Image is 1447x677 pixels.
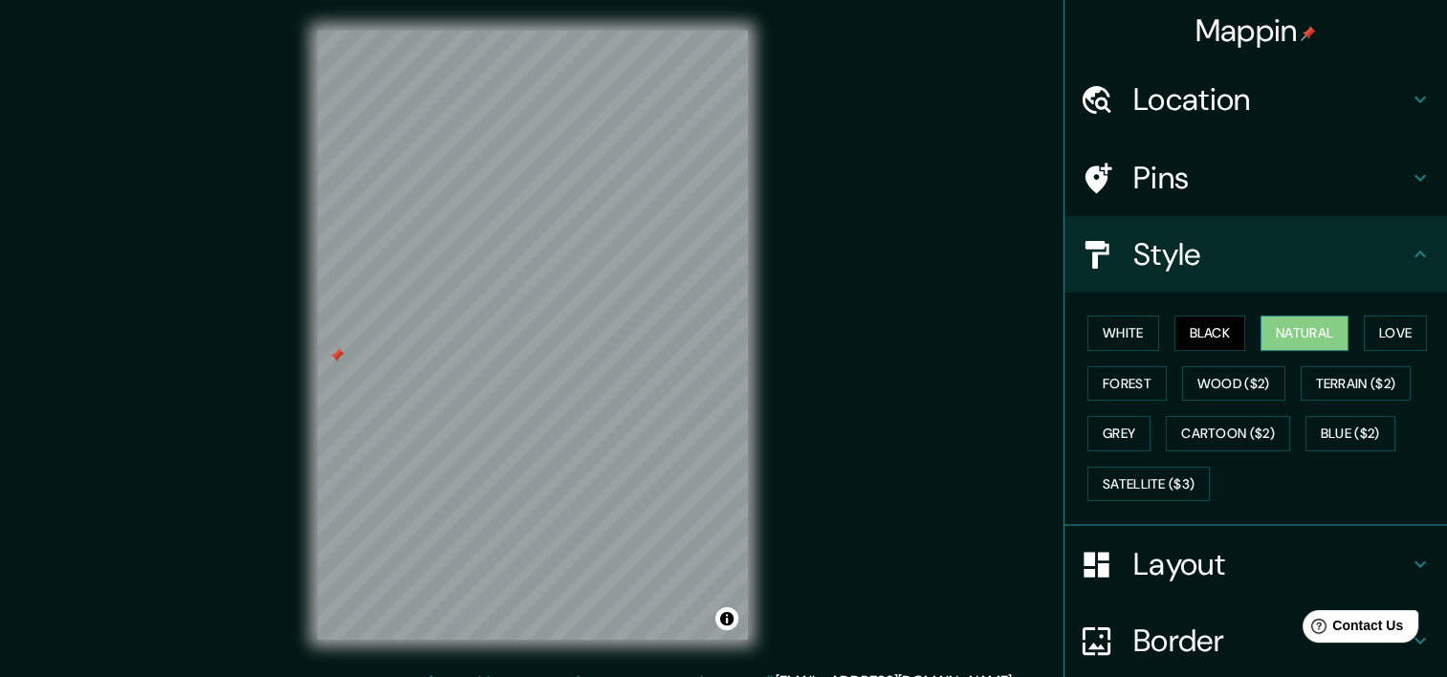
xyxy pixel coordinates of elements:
[1133,159,1409,197] h4: Pins
[1087,316,1159,351] button: White
[1133,545,1409,583] h4: Layout
[1174,316,1246,351] button: Black
[1261,316,1348,351] button: Natural
[1182,366,1285,402] button: Wood ($2)
[1064,140,1447,216] div: Pins
[1301,366,1412,402] button: Terrain ($2)
[715,607,738,630] button: Toggle attribution
[1064,61,1447,138] div: Location
[1133,80,1409,119] h4: Location
[1305,416,1395,451] button: Blue ($2)
[1087,366,1167,402] button: Forest
[1087,467,1210,502] button: Satellite ($3)
[1166,416,1290,451] button: Cartoon ($2)
[1195,11,1317,50] h4: Mappin
[318,31,748,640] canvas: Map
[1064,216,1447,293] div: Style
[1364,316,1427,351] button: Love
[1301,26,1316,41] img: pin-icon.png
[1087,416,1151,451] button: Grey
[1277,602,1426,656] iframe: Help widget launcher
[1133,622,1409,660] h4: Border
[1064,526,1447,602] div: Layout
[1133,235,1409,273] h4: Style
